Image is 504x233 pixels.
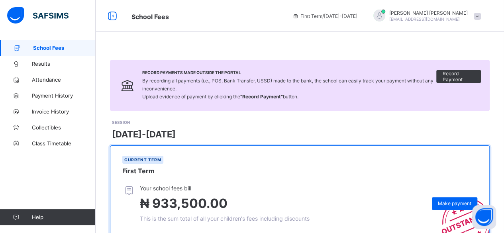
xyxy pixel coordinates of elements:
span: ₦ 933,500.00 [140,196,227,211]
span: Current term [124,157,161,162]
b: “Record Payment” [240,94,283,100]
span: session/term information [292,13,357,19]
span: Payment History [32,92,96,99]
span: Make payment [438,200,471,206]
span: This is the sum total of all your children's fees including discounts [140,215,310,222]
span: Your school fees bill [140,185,310,192]
span: [DATE]-[DATE] [112,129,176,139]
span: [PERSON_NAME] [PERSON_NAME] [389,10,468,16]
span: Class Timetable [32,140,96,147]
span: School Fees [131,13,169,21]
span: First Term [122,167,155,175]
span: Invoice History [32,108,96,115]
span: Results [32,61,96,67]
div: EMMANUELAYENI [365,10,485,23]
span: Collectibles [32,124,96,131]
span: SESSION [112,120,130,125]
button: Open asap [472,205,496,229]
span: By recording all payments (i.e., POS, Bank Transfer, USSD) made to the bank, the school can easil... [142,78,433,100]
span: Attendance [32,76,96,83]
span: Record Payment [442,70,475,82]
span: Record Payments Made Outside the Portal [142,70,437,75]
span: School Fees [33,45,96,51]
span: Help [32,214,95,220]
img: safsims [7,7,69,24]
span: [EMAIL_ADDRESS][DOMAIN_NAME] [389,17,460,22]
